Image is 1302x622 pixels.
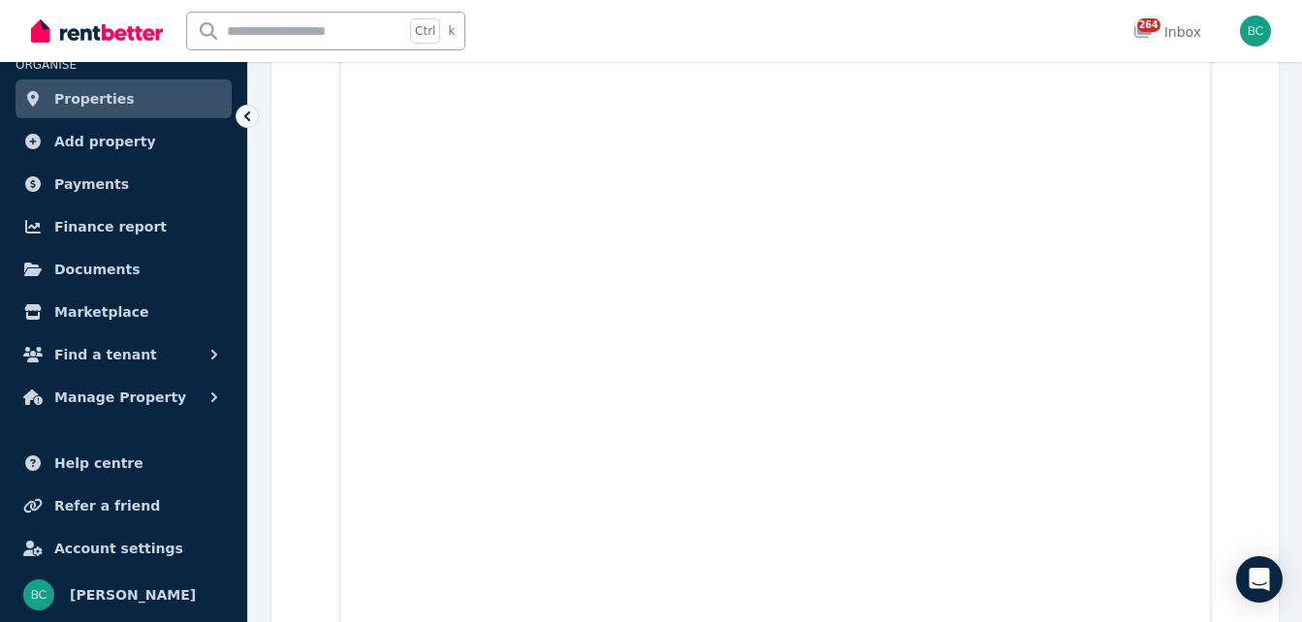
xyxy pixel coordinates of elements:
a: Marketplace [16,293,232,331]
button: Find a tenant [16,335,232,374]
span: k [448,23,455,39]
div: Open Intercom Messenger [1236,556,1283,603]
img: Ben Cooke [1240,16,1271,47]
span: Help centre [54,451,143,475]
span: 264 [1137,18,1160,32]
span: Documents [54,258,141,281]
span: Finance report [54,215,167,238]
img: RentBetter [31,16,163,46]
a: Documents [16,250,232,289]
span: Marketplace [54,300,148,324]
span: Ctrl [410,18,440,44]
span: Refer a friend [54,494,160,517]
span: Add property [54,130,156,153]
span: Account settings [54,537,183,560]
span: Find a tenant [54,343,157,366]
span: Payments [54,172,129,196]
span: ORGANISE [16,58,77,72]
a: Help centre [16,444,232,482]
a: Properties [16,79,232,118]
img: Ben Cooke [23,579,54,610]
button: Manage Property [16,378,232,417]
span: Properties [54,87,135,110]
a: Payments [16,165,232,203]
a: Add property [16,122,232,161]
a: Account settings [16,529,232,568]
a: Finance report [16,207,232,246]
a: Refer a friend [16,486,232,525]
span: Manage Property [54,386,186,409]
span: [PERSON_NAME] [70,583,196,606]
div: Inbox [1133,22,1201,42]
